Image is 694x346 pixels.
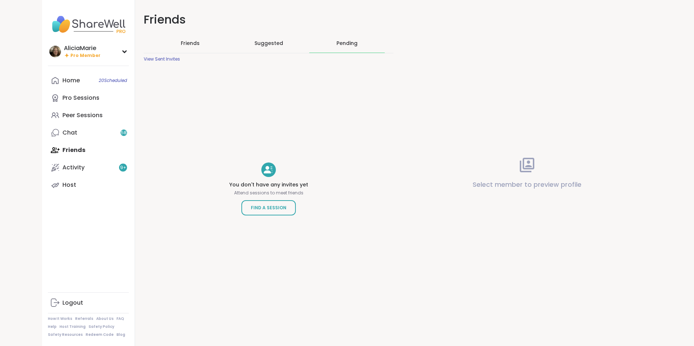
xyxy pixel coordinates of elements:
iframe: Spotlight [188,18,193,23]
p: Select member to preview profile [473,180,581,190]
a: Chat58 [48,124,129,141]
div: Peer Sessions [62,111,103,119]
a: Safety Policy [89,324,114,329]
div: Chat [62,129,77,137]
span: 20 Scheduled [99,78,127,83]
a: Redeem Code [86,332,114,337]
span: Find a Session [251,204,286,211]
div: Pro Sessions [62,94,99,102]
img: AliciaMarie [49,46,61,57]
div: Home [62,77,80,85]
h4: You don't have any invites yet [229,181,308,189]
a: Host Training [60,324,86,329]
a: Referrals [75,316,93,321]
a: Find a Session [241,200,296,215]
a: Host [48,176,129,194]
span: Pro Member [70,53,101,59]
div: Host [62,181,76,189]
div: Pending [336,40,358,47]
span: Suggested [254,40,283,47]
a: Pro Sessions [48,89,129,107]
div: Logout [62,299,83,307]
div: View Sent Invites [144,56,180,62]
a: About Us [96,316,114,321]
img: ShareWell Nav Logo [48,12,129,37]
a: Peer Sessions [48,107,129,124]
span: 58 [121,130,127,136]
a: Help [48,324,57,329]
a: Logout [48,294,129,312]
a: Home20Scheduled [48,72,129,89]
div: Activity [62,164,85,172]
a: How It Works [48,316,72,321]
a: Activity9+ [48,159,129,176]
span: 9 + [120,165,126,171]
div: AliciaMarie [64,44,101,52]
a: Safety Resources [48,332,83,337]
a: FAQ [117,316,124,321]
a: Blog [117,332,125,337]
p: Attend sessions to meet friends [229,190,308,196]
span: Friends [181,40,200,47]
h1: Friends [144,12,393,28]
